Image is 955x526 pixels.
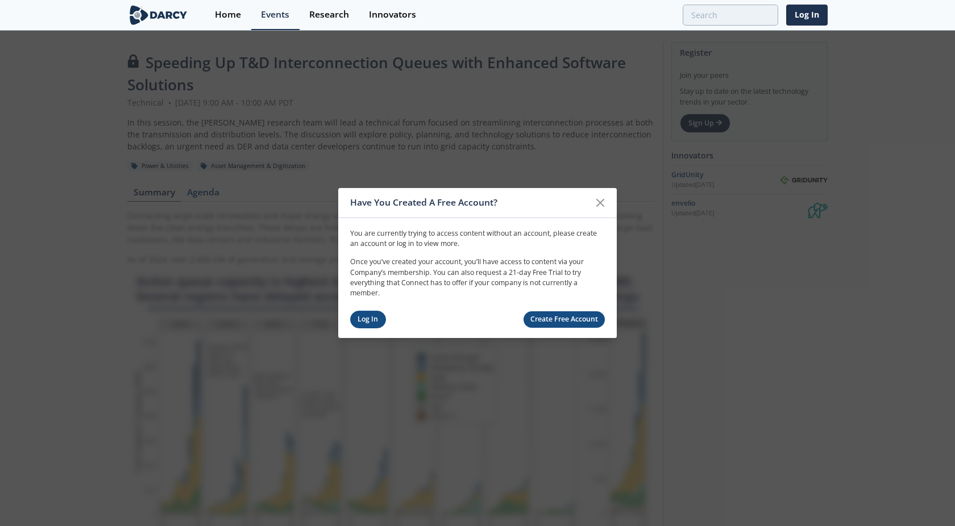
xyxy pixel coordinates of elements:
p: Once you’ve created your account, you’ll have access to content via your Company’s membership. Yo... [350,257,605,299]
div: Events [261,10,289,19]
input: Advanced Search [683,5,778,26]
div: Innovators [369,10,416,19]
img: logo-wide.svg [127,5,189,25]
div: Have You Created A Free Account? [350,192,589,214]
a: Log In [786,5,828,26]
p: You are currently trying to access content without an account, please create an account or log in... [350,228,605,249]
a: Log In [350,311,386,328]
div: Research [309,10,349,19]
a: Create Free Account [524,311,605,328]
div: Home [215,10,241,19]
